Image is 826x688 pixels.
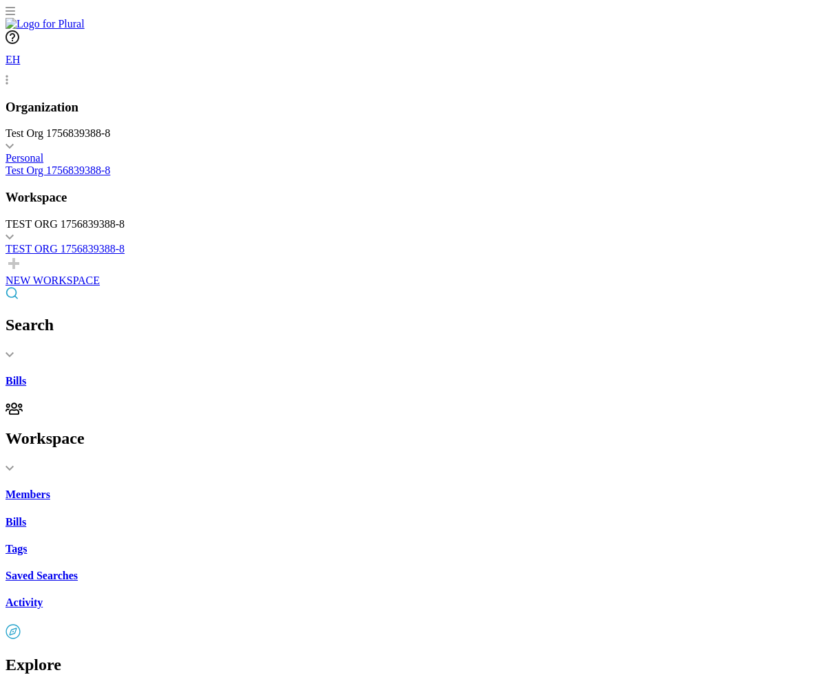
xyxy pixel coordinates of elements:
div: Test Org 1756839388-8 [6,127,820,140]
h3: Organization [6,100,820,115]
h3: Workspace [6,190,820,205]
a: TEST ORG 1756839388-8 [6,243,820,255]
a: Members [6,488,820,501]
a: NEW WORKSPACE [6,255,820,287]
div: TEST ORG 1756839388-8 [6,218,820,230]
a: Bills [6,516,820,528]
a: Activity [6,596,820,609]
a: Bills [6,375,820,387]
a: Saved Searches [6,570,820,582]
div: EH [6,47,33,74]
img: Logo for Plural [6,18,85,30]
a: Tags [6,543,820,555]
a: Personal [6,152,820,164]
div: NEW WORKSPACE [6,275,820,287]
h2: Workspace [6,429,820,448]
a: EH [6,47,820,86]
h2: Explore [6,656,820,674]
a: Test Org 1756839388-8 [6,164,820,177]
h2: Search [6,316,820,334]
